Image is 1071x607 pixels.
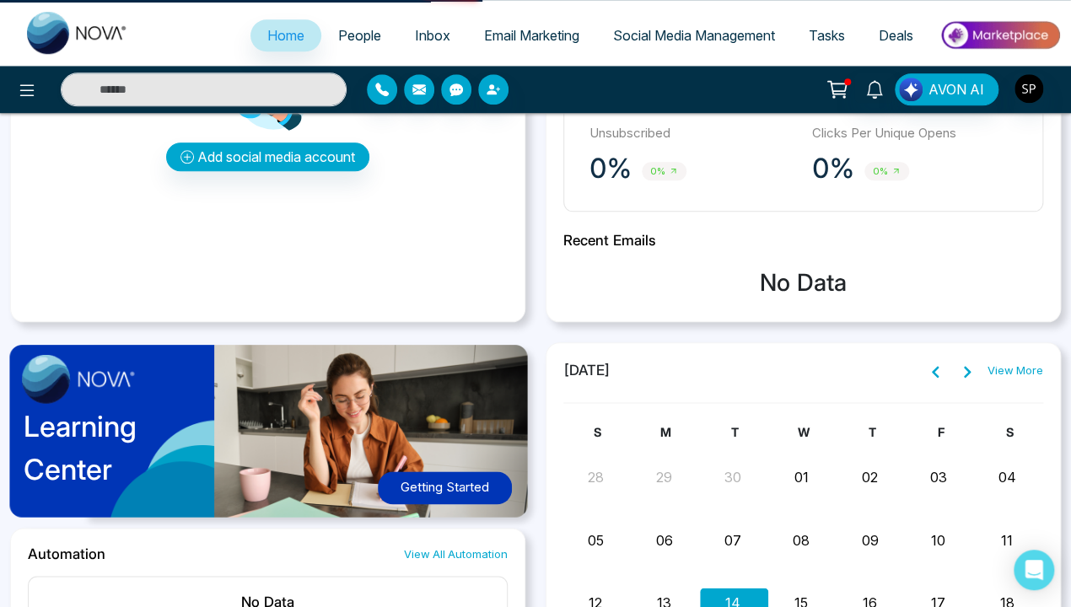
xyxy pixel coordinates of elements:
[792,19,862,51] a: Tasks
[484,27,579,44] span: Email Marketing
[28,545,105,562] h2: Automation
[793,530,810,551] button: 08
[250,19,321,51] a: Home
[415,27,450,44] span: Inbox
[1014,74,1043,103] img: User Avatar
[27,12,128,54] img: Nova CRM Logo
[642,162,686,181] span: 0%
[563,360,611,382] span: [DATE]
[596,19,792,51] a: Social Media Management
[398,19,467,51] a: Inbox
[613,27,775,44] span: Social Media Management
[589,152,632,185] p: 0%
[378,471,512,504] button: Getting Started
[1014,550,1054,590] div: Open Intercom Messenger
[656,467,672,487] button: 29
[931,530,945,551] button: 10
[1001,530,1013,551] button: 11
[563,232,1043,249] h2: Recent Emails
[655,530,672,551] button: 06
[22,354,135,403] img: image
[812,152,854,185] p: 0%
[467,19,596,51] a: Email Marketing
[660,425,671,439] span: M
[928,79,984,99] span: AVON AI
[588,467,604,487] button: 28
[809,27,845,44] span: Tasks
[563,269,1043,298] h3: No Data
[338,27,381,44] span: People
[930,467,947,487] button: 03
[731,425,739,439] span: T
[594,425,601,439] span: S
[724,530,741,551] button: 07
[862,467,878,487] button: 02
[864,162,909,181] span: 0%
[267,27,304,44] span: Home
[939,16,1061,54] img: Market-place.gif
[10,342,525,529] a: LearningCenterGetting Started
[24,405,137,491] p: Learning Center
[321,19,398,51] a: People
[724,467,741,487] button: 30
[868,425,875,439] span: T
[895,73,998,105] button: AVON AI
[588,530,604,551] button: 05
[862,19,930,51] a: Deals
[3,337,544,533] img: home-learning-center.png
[998,467,1015,487] button: 04
[794,467,808,487] button: 01
[166,142,369,171] button: Add social media account
[988,363,1043,379] a: View More
[1005,425,1013,439] span: S
[589,124,795,143] p: Unsubscribed
[899,78,923,101] img: Lead Flow
[879,27,913,44] span: Deals
[861,530,878,551] button: 09
[937,425,944,439] span: F
[404,546,508,562] a: View All Automation
[812,124,1018,143] p: Clicks Per Unique Opens
[797,425,809,439] span: W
